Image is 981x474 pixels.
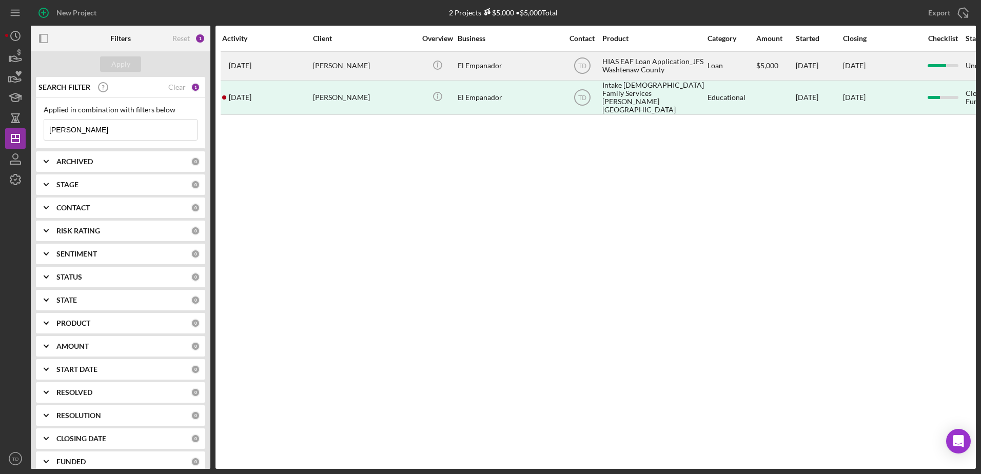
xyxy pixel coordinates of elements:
div: HIAS EAF Loan Application_JFS Washtenaw County [602,52,705,80]
div: Clear [168,83,186,91]
span: $5,000 [756,61,778,70]
div: 0 [191,226,200,235]
div: Closing [843,34,920,43]
div: 0 [191,203,200,212]
div: Contact [563,34,601,43]
div: 0 [191,365,200,374]
div: 0 [191,180,200,189]
div: Category [708,34,755,43]
b: SEARCH FILTER [38,83,90,91]
b: RESOLVED [56,388,92,397]
div: Amount [756,34,795,43]
div: 0 [191,319,200,328]
b: ARCHIVED [56,157,93,166]
b: AMOUNT [56,342,89,350]
div: Loan [708,52,755,80]
button: TD [5,448,26,469]
div: 0 [191,411,200,420]
div: Open Intercom Messenger [946,429,971,453]
div: 0 [191,342,200,351]
div: El Empanador [458,81,560,114]
div: 0 [191,388,200,397]
div: Activity [222,34,312,43]
div: [DATE] [796,52,842,80]
button: New Project [31,3,107,23]
div: Applied in combination with filters below [44,106,198,114]
time: [DATE] [843,61,866,70]
b: STATUS [56,273,82,281]
b: START DATE [56,365,97,373]
div: El Empanador [458,52,560,80]
time: 2025-09-19 18:48 [229,62,251,70]
b: STATE [56,296,77,304]
b: RESOLUTION [56,411,101,420]
b: FUNDED [56,458,86,466]
b: STAGE [56,181,79,189]
b: CLOSING DATE [56,434,106,443]
div: 0 [191,272,200,282]
div: [PERSON_NAME] [313,52,416,80]
b: Filters [110,34,131,43]
div: 0 [191,295,200,305]
button: Apply [100,56,141,72]
text: TD [578,94,586,101]
div: Client [313,34,416,43]
div: Overview [418,34,457,43]
div: Intake [DEMOGRAPHIC_DATA] Family Services [PERSON_NAME][GEOGRAPHIC_DATA] [602,81,705,114]
div: [DATE] [796,81,842,114]
div: 0 [191,457,200,466]
div: [PERSON_NAME] [313,81,416,114]
div: 0 [191,249,200,259]
div: Started [796,34,842,43]
text: TD [12,456,19,462]
div: Product [602,34,705,43]
div: Business [458,34,560,43]
b: SENTIMENT [56,250,97,258]
div: Apply [111,56,130,72]
button: Export [918,3,976,23]
div: 2 Projects • $5,000 Total [449,8,558,17]
div: 1 [195,33,205,44]
div: Export [928,3,950,23]
div: Reset [172,34,190,43]
div: 1 [191,83,200,92]
b: PRODUCT [56,319,90,327]
text: TD [578,63,586,70]
div: Educational [708,81,755,114]
div: 0 [191,434,200,443]
time: [DATE] [843,93,866,102]
div: Checklist [921,34,965,43]
div: $5,000 [481,8,514,17]
b: RISK RATING [56,227,100,235]
b: CONTACT [56,204,90,212]
time: 2024-12-18 20:51 [229,93,251,102]
div: New Project [56,3,96,23]
div: 0 [191,157,200,166]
